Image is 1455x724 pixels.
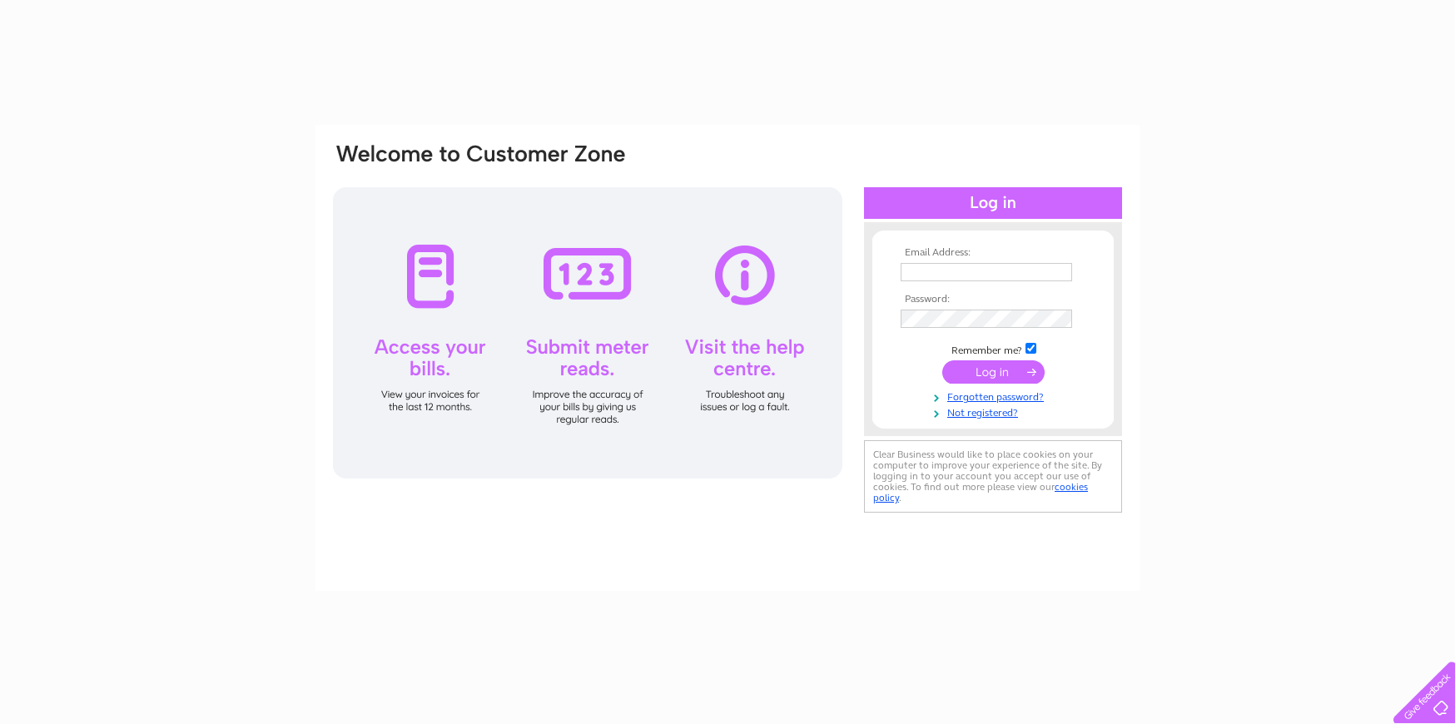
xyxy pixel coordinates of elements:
a: Not registered? [901,404,1090,419]
div: Clear Business would like to place cookies on your computer to improve your experience of the sit... [864,440,1122,513]
td: Remember me? [896,340,1090,357]
th: Email Address: [896,247,1090,259]
a: cookies policy [873,481,1088,503]
th: Password: [896,294,1090,305]
input: Submit [942,360,1045,384]
a: Forgotten password? [901,388,1090,404]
